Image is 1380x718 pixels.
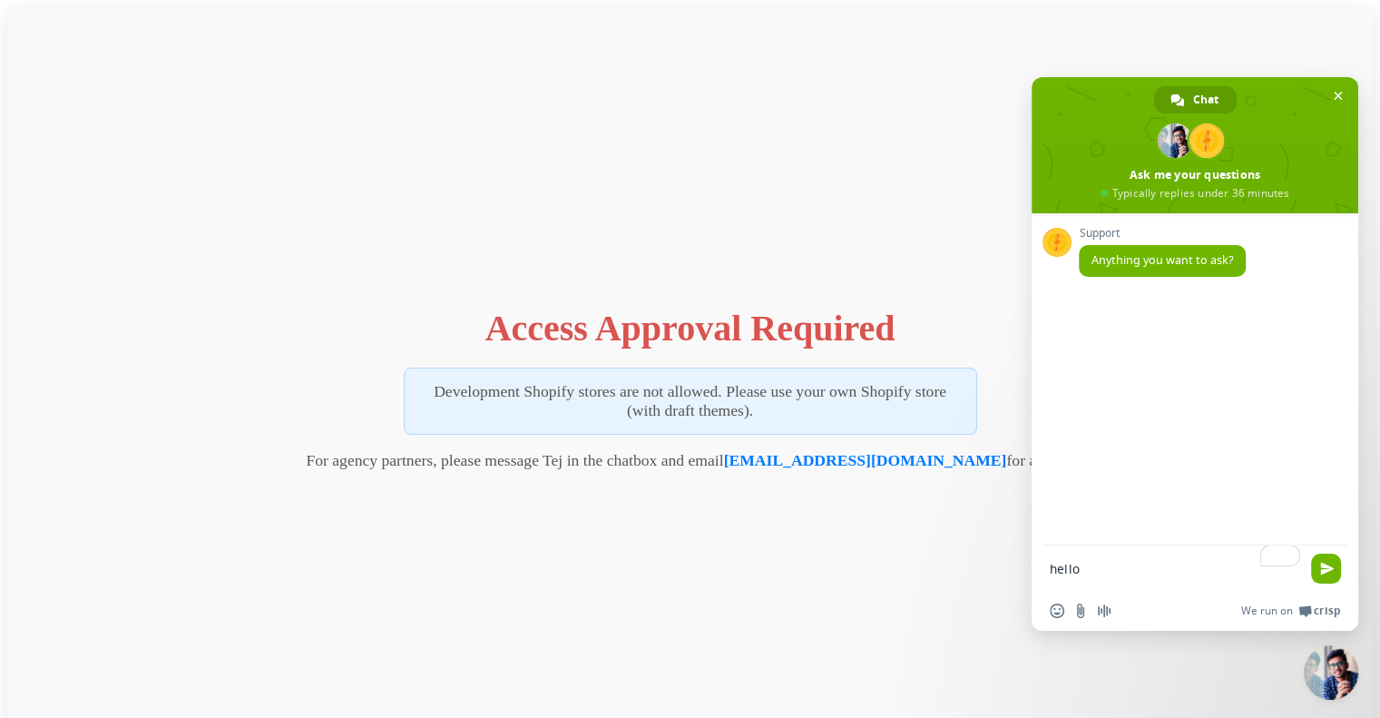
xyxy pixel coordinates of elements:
h1: Access Approval Required [485,307,896,349]
textarea: To enrich screen reader interactions, please activate Accessibility in Grammarly extension settings [1050,546,1304,591]
a: [EMAIL_ADDRESS][DOMAIN_NAME] [724,451,1007,469]
span: Insert an emoji [1050,604,1064,618]
p: For agency partners, please message Tej in the chatbox and email for access. [306,451,1073,470]
span: Send [1311,554,1341,584]
span: We run on [1241,604,1293,618]
span: Close chat [1328,86,1347,105]
span: Send a file [1073,604,1088,618]
a: Chat [1154,86,1237,113]
span: Support [1079,227,1246,240]
a: Close chat [1304,645,1358,700]
span: Crisp [1314,604,1340,618]
span: Anything you want to ask? [1091,252,1233,268]
a: We run onCrisp [1241,604,1340,618]
span: Chat [1193,86,1219,113]
span: Audio message [1097,604,1111,618]
p: Development Shopify stores are not allowed. Please use your own Shopify store (with draft themes). [404,368,977,435]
